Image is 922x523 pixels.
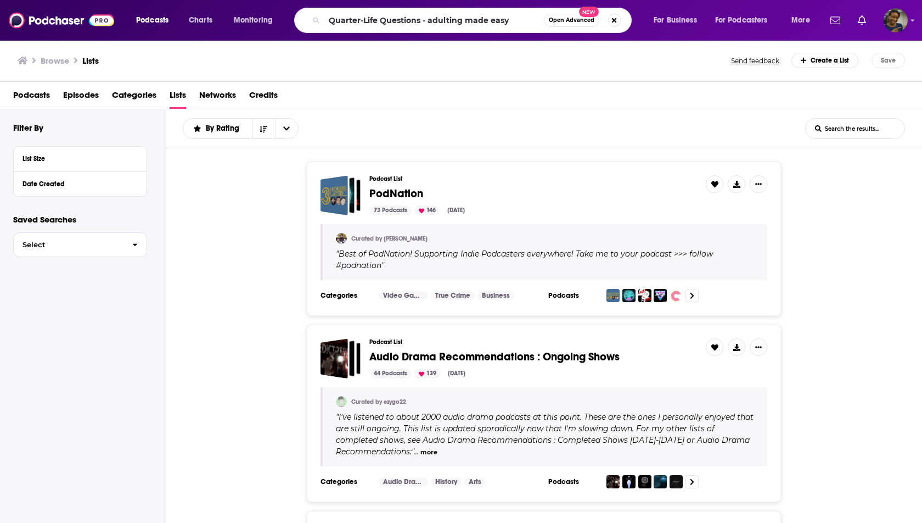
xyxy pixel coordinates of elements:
a: Arts [464,477,486,486]
button: open menu [183,125,252,132]
span: New [579,7,599,17]
button: Select [13,232,147,257]
a: Lists [170,86,186,109]
img: Eat Crime [670,289,683,302]
button: Open AdvancedNew [544,14,599,27]
button: Send feedback [728,56,783,65]
div: Search podcasts, credits, & more... [305,8,642,33]
button: Show profile menu [884,8,908,32]
img: Alex3HL [336,233,347,244]
a: Business [477,291,514,300]
a: Podcasts [13,86,50,109]
a: PodNation [369,188,423,200]
span: Logged in as sabrinajohnson [884,8,908,32]
a: History [431,477,462,486]
h3: Podcast List [369,175,697,182]
div: [DATE] [443,205,469,215]
button: more [420,448,437,457]
div: Date Created [23,180,131,188]
span: I've listened to about 2000 audio drama podcasts at this point. These are the ones I personally e... [336,412,754,457]
span: Open Advanced [549,18,594,23]
a: Audio Drama Recommendations : Ongoing Shows [321,338,361,379]
a: Video Games [379,291,428,300]
img: ezygo22 [336,396,347,407]
div: 44 Podcasts [369,369,412,379]
h2: Choose List sort [183,118,299,139]
img: Cold Callers Comedy [622,289,636,302]
img: Malevolent [670,475,683,488]
button: Save [872,53,905,68]
div: Create a List [791,53,859,68]
button: Sort Direction [252,119,275,138]
span: Charts [189,13,212,28]
h3: Categories [321,291,370,300]
h3: Browse [41,55,69,66]
img: Edict Zero - FIS [606,475,620,488]
a: Lists [82,55,99,66]
button: open menu [784,12,824,29]
img: Cage's Kiss: The Nicolas Cage Podcast [638,289,651,302]
span: PodNation [369,187,423,201]
button: open menu [128,12,183,29]
h2: Filter By [13,123,43,133]
a: Curated by [PERSON_NAME] [351,235,428,242]
button: List Size [23,151,138,165]
img: The Silt Verses [638,475,651,488]
button: Show More Button [750,175,767,193]
img: 3 Hours Later [606,289,620,302]
span: For Business [654,13,697,28]
span: Podcasts [136,13,168,28]
button: open menu [275,119,298,138]
a: Networks [199,86,236,109]
span: Audio Drama Recommendations : Ongoing Shows [369,350,620,364]
span: More [791,13,810,28]
button: open menu [646,12,711,29]
span: Select [14,241,123,248]
span: ... [414,447,419,457]
div: 73 Podcasts [369,205,412,215]
a: PodNation [321,175,361,215]
img: User Profile [884,8,908,32]
a: Categories [112,86,156,109]
a: Credits [249,86,278,109]
p: Saved Searches [13,214,147,225]
h3: Podcast List [369,338,697,346]
a: Audio Drama Recommendations : Ongoing Shows [369,351,620,363]
span: " " [336,249,713,270]
a: Episodes [63,86,99,109]
img: The Pasithea Powder [622,475,636,488]
div: List Size [23,155,131,163]
button: open menu [708,12,784,29]
div: [DATE] [443,369,470,379]
h3: Podcasts [548,291,598,300]
div: 146 [414,205,440,215]
span: By Rating [206,125,243,132]
img: Podchaser - Follow, Share and Rate Podcasts [9,10,114,31]
input: Search podcasts, credits, & more... [324,12,544,29]
a: Show notifications dropdown [826,11,845,30]
span: For Podcasters [715,13,768,28]
button: open menu [226,12,287,29]
h3: Podcasts [548,477,598,486]
div: 139 [414,369,441,379]
img: Super Media Bros Podcast [654,289,667,302]
a: Charts [182,12,219,29]
h3: Categories [321,477,370,486]
img: DERELICT [654,475,667,488]
span: " " [336,412,754,457]
button: Date Created [23,176,138,190]
span: Best of PodNation! Supporting Indie Podcasters everywhere! Take me to your podcast >>> follow #po... [336,249,713,270]
button: Show More Button [750,338,767,356]
span: Monitoring [234,13,273,28]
